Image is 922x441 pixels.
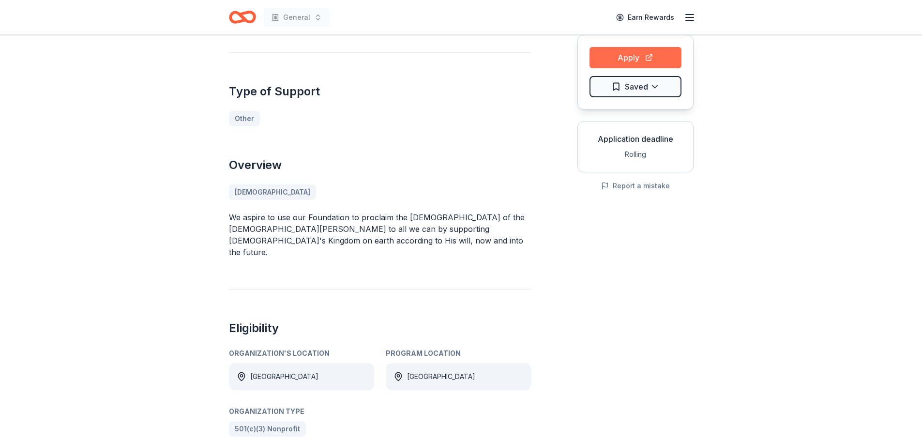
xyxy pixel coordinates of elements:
div: [GEOGRAPHIC_DATA] [250,371,318,382]
span: 501(c)(3) Nonprofit [235,423,300,435]
div: Rolling [586,149,685,160]
a: Other [229,111,260,126]
div: Application deadline [586,133,685,145]
div: Program Location [386,348,531,359]
h2: Overview [229,157,531,173]
span: General [283,12,310,23]
p: We aspire to use our Foundation to proclaim the [DEMOGRAPHIC_DATA] of the [DEMOGRAPHIC_DATA][PERS... [229,212,531,258]
button: Apply [589,47,681,68]
button: Saved [589,76,681,97]
button: General [264,8,330,27]
a: Earn Rewards [610,9,680,26]
span: Saved [625,80,648,93]
h2: Type of Support [229,84,531,99]
div: Organization's Location [229,348,374,359]
div: [GEOGRAPHIC_DATA] [407,371,475,382]
a: Home [229,6,256,29]
a: 501(c)(3) Nonprofit [229,421,306,437]
div: Organization Type [229,406,531,417]
button: Report a mistake [601,180,670,192]
h2: Eligibility [229,320,531,336]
